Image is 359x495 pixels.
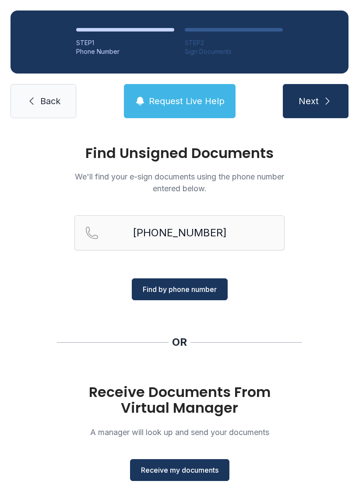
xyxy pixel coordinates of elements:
[74,171,285,194] p: We'll find your e-sign documents using the phone number entered below.
[74,384,285,416] h1: Receive Documents From Virtual Manager
[76,39,174,47] div: STEP 1
[172,335,187,349] div: OR
[149,95,225,107] span: Request Live Help
[74,426,285,438] p: A manager will look up and send your documents
[76,47,174,56] div: Phone Number
[40,95,60,107] span: Back
[299,95,319,107] span: Next
[74,215,285,250] input: Reservation phone number
[185,39,283,47] div: STEP 2
[185,47,283,56] div: Sign Documents
[74,146,285,160] h1: Find Unsigned Documents
[141,465,218,475] span: Receive my documents
[143,284,217,295] span: Find by phone number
